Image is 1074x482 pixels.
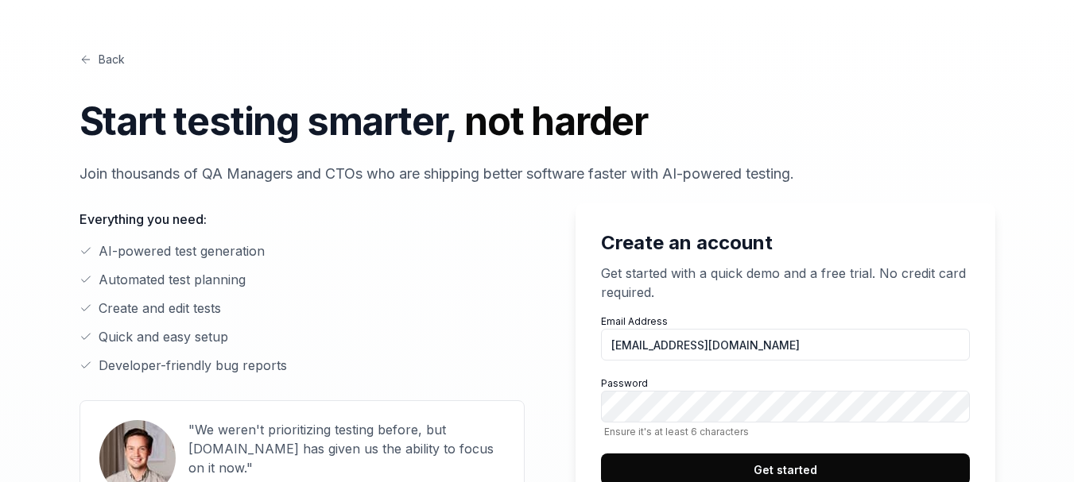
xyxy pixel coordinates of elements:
[79,241,525,260] li: AI-powered test generation
[79,163,995,184] p: Join thousands of QA Managers and CTOs who are shipping better software faster with AI-powered te...
[464,98,648,145] span: not harder
[601,391,970,422] input: PasswordEnsure it's at least 6 characters
[79,93,995,150] h1: Start testing smarter,
[601,314,970,361] label: Email Address
[79,270,525,289] li: Automated test planning
[188,420,505,477] p: "We weren't prioritizing testing before, but [DOMAIN_NAME] has given us the ability to focus on i...
[601,376,970,438] label: Password
[79,327,525,346] li: Quick and easy setup
[601,264,970,302] p: Get started with a quick demo and a free trial. No credit card required.
[601,426,970,438] span: Ensure it's at least 6 characters
[79,356,525,375] li: Developer-friendly bug reports
[79,210,525,229] p: Everything you need:
[79,51,125,67] a: Back
[79,299,525,318] li: Create and edit tests
[601,329,970,361] input: Email Address
[601,229,970,257] h2: Create an account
